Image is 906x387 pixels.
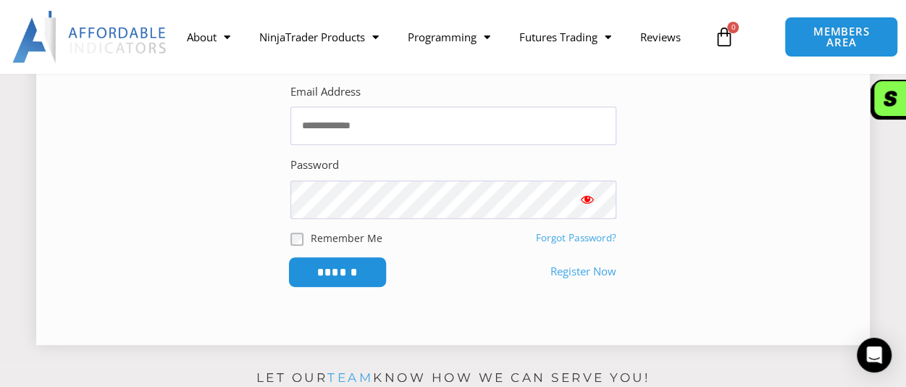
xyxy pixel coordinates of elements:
span: MEMBERS AREA [800,26,883,48]
a: Register Now [550,262,616,282]
a: 0 [692,16,755,58]
a: About [172,20,245,54]
a: Forgot Password? [536,231,616,244]
label: Remember Me [311,230,382,246]
label: Email Address [290,82,361,102]
a: Futures Trading [505,20,626,54]
a: Reviews [626,20,695,54]
span: 0 [727,22,739,33]
button: Show password [558,180,616,218]
a: team [327,370,373,385]
a: NinjaTrader Products [245,20,393,54]
a: MEMBERS AREA [784,17,898,57]
div: Open Intercom Messenger [857,338,892,373]
nav: Menu [172,20,707,54]
label: Password [290,155,339,175]
a: Programming [393,20,505,54]
img: LogoAI | Affordable Indicators – NinjaTrader [12,11,168,63]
